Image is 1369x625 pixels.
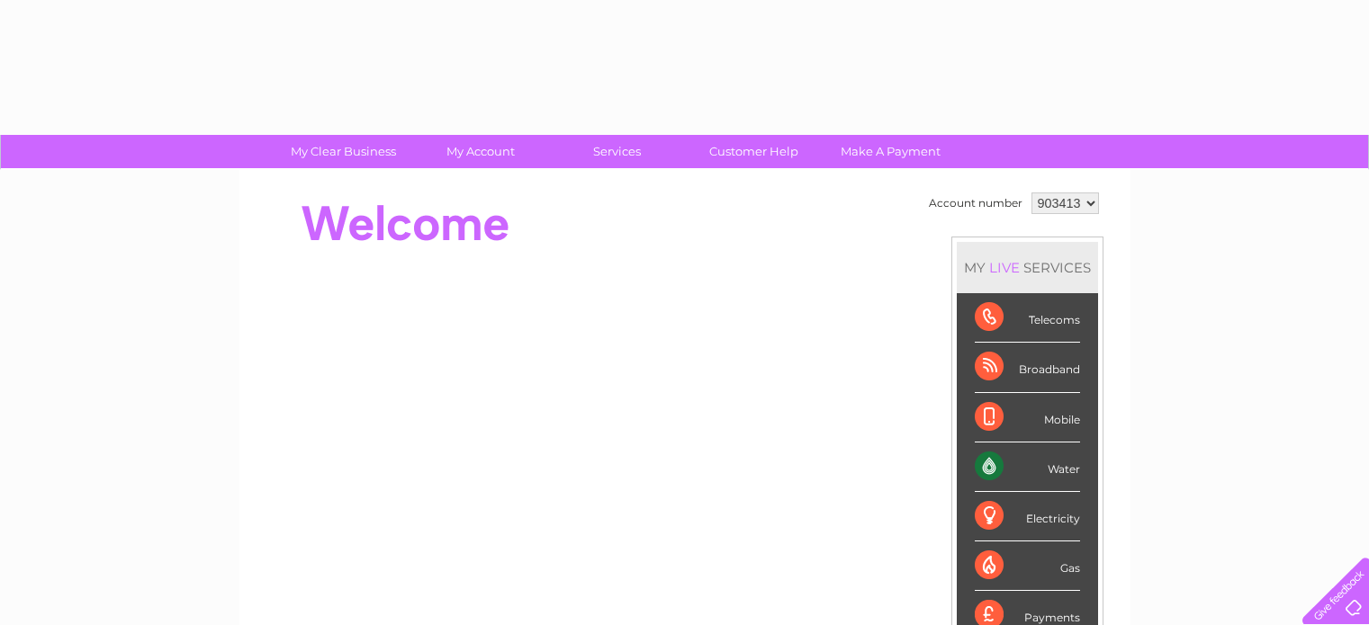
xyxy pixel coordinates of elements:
[975,293,1080,343] div: Telecoms
[406,135,554,168] a: My Account
[269,135,418,168] a: My Clear Business
[986,259,1023,276] div: LIVE
[975,541,1080,591] div: Gas
[816,135,965,168] a: Make A Payment
[957,242,1098,293] div: MY SERVICES
[975,492,1080,541] div: Electricity
[680,135,828,168] a: Customer Help
[975,343,1080,392] div: Broadband
[975,442,1080,492] div: Water
[975,393,1080,442] div: Mobile
[924,188,1027,219] td: Account number
[543,135,691,168] a: Services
